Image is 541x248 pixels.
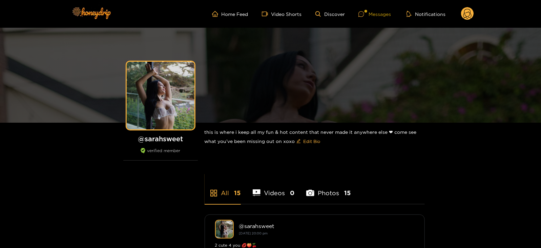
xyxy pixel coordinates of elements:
small: [DATE] 20:00 pm [239,231,268,235]
span: Edit Bio [304,138,320,145]
span: appstore [210,189,218,197]
a: Video Shorts [262,11,302,17]
span: 15 [234,189,241,197]
span: edit [296,139,301,144]
div: @ sarahsweet [239,223,414,229]
a: Discover [315,11,345,17]
li: Photos [306,173,351,204]
img: sarahsweet [215,220,234,239]
button: editEdit Bio [295,136,322,147]
span: home [212,11,222,17]
h1: @ sarahsweet [123,135,198,143]
li: Videos [253,173,295,204]
button: Notifications [404,11,448,17]
li: All [205,173,241,204]
span: video-camera [262,11,271,17]
a: Home Feed [212,11,248,17]
span: 15 [344,189,351,197]
div: Messages [358,10,391,18]
span: 0 [290,189,294,197]
div: this is where i keep all my fun & hot content that never made it anywhere else ❤︎︎ come see what ... [205,123,425,152]
div: verified member [123,148,198,161]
